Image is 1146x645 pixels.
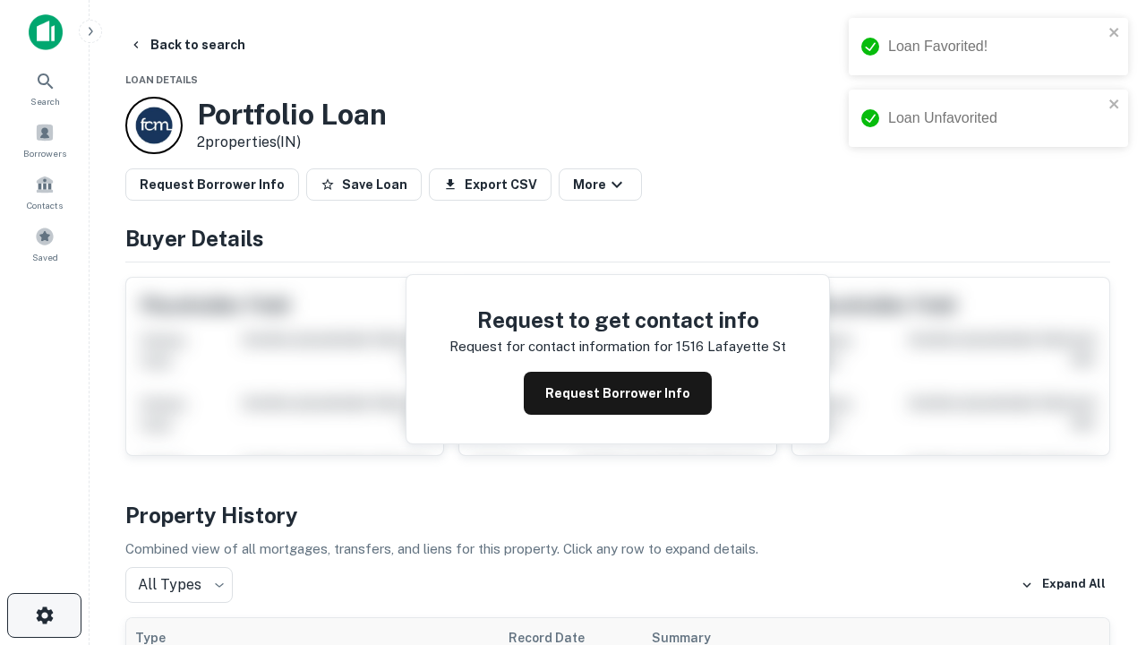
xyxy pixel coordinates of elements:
button: Export CSV [429,168,552,201]
div: All Types [125,567,233,603]
a: Contacts [5,168,84,216]
div: Loan Unfavorited [888,107,1103,129]
span: Search [30,94,60,108]
span: Contacts [27,198,63,212]
p: 1516 lafayette st [676,336,786,357]
button: Request Borrower Info [524,372,712,415]
p: 2 properties (IN) [197,132,387,153]
button: Save Loan [306,168,422,201]
a: Saved [5,219,84,268]
span: Loan Details [125,74,198,85]
button: Expand All [1016,572,1110,598]
h4: Buyer Details [125,222,1110,254]
iframe: Chat Widget [1056,444,1146,530]
button: More [559,168,642,201]
h3: Portfolio Loan [197,98,387,132]
a: Borrowers [5,116,84,164]
a: Search [5,64,84,112]
button: close [1108,97,1121,114]
h4: Property History [125,499,1110,531]
button: Back to search [122,29,252,61]
span: Borrowers [23,146,66,160]
div: Loan Favorited! [888,36,1103,57]
button: close [1108,25,1121,42]
p: Combined view of all mortgages, transfers, and liens for this property. Click any row to expand d... [125,538,1110,560]
img: capitalize-icon.png [29,14,63,50]
span: Saved [32,250,58,264]
p: Request for contact information for [449,336,672,357]
h4: Request to get contact info [449,304,786,336]
button: Request Borrower Info [125,168,299,201]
